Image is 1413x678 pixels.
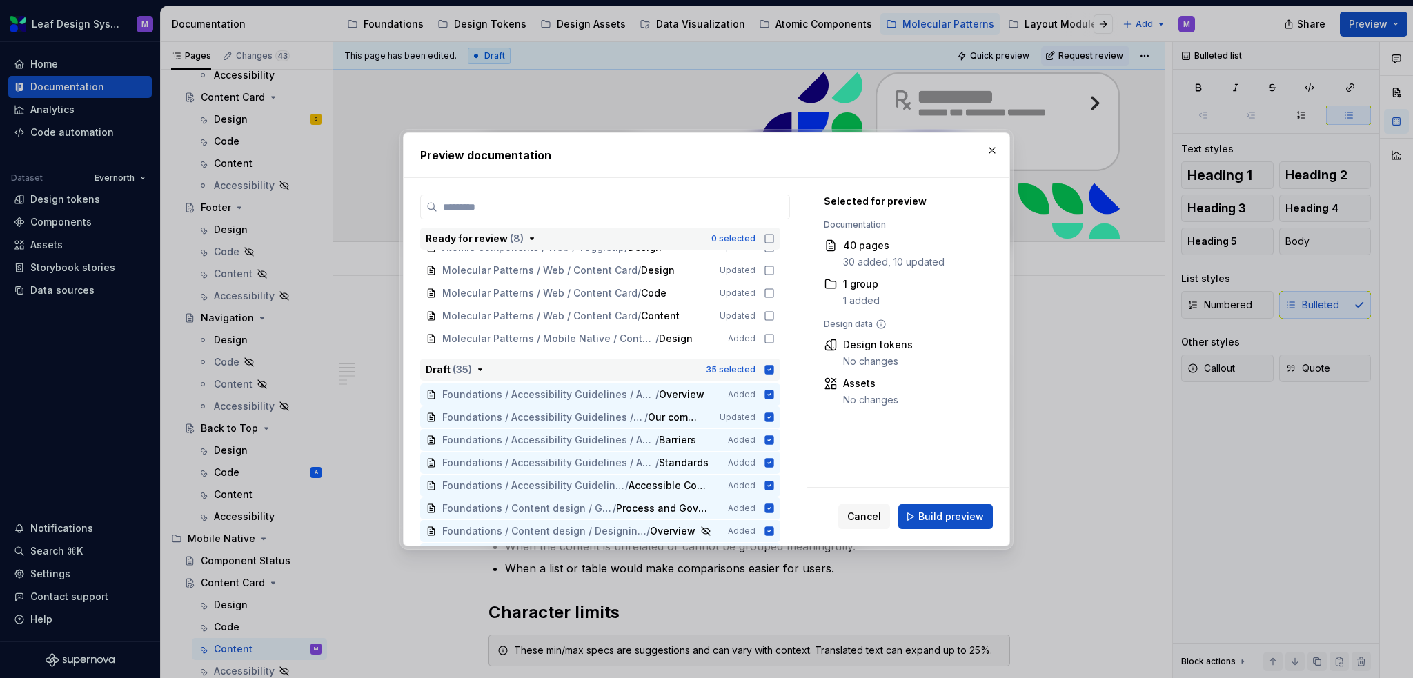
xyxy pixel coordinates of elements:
[442,388,655,401] span: Foundations / Accessibility Guidelines / Accessibility Overview
[706,364,755,375] div: 35 selected
[625,479,629,492] span: /
[644,410,648,424] span: /
[843,355,913,368] div: No changes
[843,377,898,390] div: Assets
[442,332,655,346] span: Molecular Patterns / Mobile Native / Content Card
[838,504,890,529] button: Cancel
[720,412,755,423] span: Updated
[843,338,913,352] div: Design tokens
[843,277,880,291] div: 1 group
[655,332,659,346] span: /
[728,526,755,537] span: Added
[420,228,780,250] button: Ready for review (8)0 selected
[426,363,472,377] div: Draft
[898,504,993,529] button: Build preview
[442,479,625,492] span: Foundations / Accessibility Guidelines
[442,263,638,277] span: Molecular Patterns / Web / Content Card
[728,457,755,468] span: Added
[655,388,659,401] span: /
[843,294,880,308] div: 1 added
[638,263,641,277] span: /
[442,456,655,470] span: Foundations / Accessibility Guidelines / Accessibility Overview
[638,286,641,300] span: /
[650,524,695,538] span: Overview
[616,501,709,515] span: Process and Governance
[646,524,650,538] span: /
[510,232,524,244] span: ( 8 )
[659,388,704,401] span: Overview
[659,332,693,346] span: Design
[613,501,616,515] span: /
[420,359,780,381] button: Draft (35)35 selected
[641,286,669,300] span: Code
[711,233,755,244] div: 0 selected
[728,389,755,400] span: Added
[720,265,755,276] span: Updated
[638,309,641,323] span: /
[420,147,993,163] h2: Preview documentation
[728,435,755,446] span: Added
[824,219,977,230] div: Documentation
[629,479,709,492] span: Accessible Code
[453,363,472,375] span: ( 35 )
[641,309,680,323] span: Content
[918,510,984,524] span: Build preview
[728,480,755,491] span: Added
[659,433,696,447] span: Barriers
[442,410,644,424] span: Foundations / Accessibility Guidelines / Accessibility Overview
[843,239,945,252] div: 40 pages
[659,456,709,470] span: Standards
[843,255,945,269] div: 30 added, 10 updated
[824,195,977,208] div: Selected for preview
[847,510,881,524] span: Cancel
[720,288,755,299] span: Updated
[442,433,655,447] span: Foundations / Accessibility Guidelines / Accessibility Overview
[843,393,898,407] div: No changes
[655,456,659,470] span: /
[442,286,638,300] span: Molecular Patterns / Web / Content Card
[720,310,755,321] span: Updated
[442,309,638,323] span: Molecular Patterns / Web / Content Card
[442,524,646,538] span: Foundations / Content design / Designing content
[655,433,659,447] span: /
[641,263,675,277] span: Design
[728,333,755,344] span: Added
[442,501,613,515] span: Foundations / Content design / Getting started
[728,503,755,514] span: Added
[824,319,977,330] div: Design data
[426,232,524,246] div: Ready for review
[648,410,700,424] span: Our commitment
